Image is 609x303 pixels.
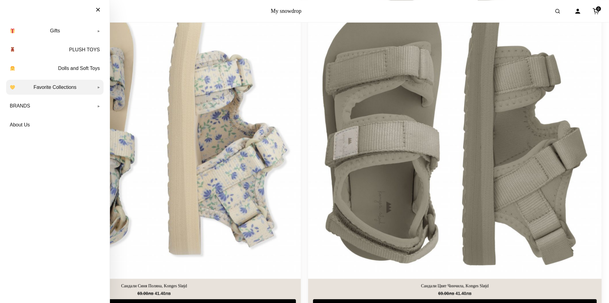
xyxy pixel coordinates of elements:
span: 69.00 [438,291,454,296]
a: BRANDS [6,98,104,114]
img: 👧 [10,66,15,71]
a: PLUSH TOYS [6,42,104,57]
a: Favorite Collections [6,80,104,95]
a: Account [571,4,585,18]
span: 41.40 [155,291,171,296]
button: Open search [549,2,566,20]
span: лв [466,291,472,296]
span: лв [165,291,171,296]
a: Сандали Синя Поляна, Konges Sløjd [12,284,296,289]
a: My snowdrop [271,8,302,14]
a: Cart [589,4,603,18]
span: 0 [596,6,601,11]
img: 🧸 [10,47,15,52]
span: лв [449,291,454,296]
span: 69.00 [137,291,154,296]
a: Dolls and Soft Toys [6,61,104,76]
img: 🎁 [10,28,15,33]
a: Gifts [6,23,104,38]
img: 💛 [10,85,15,90]
a: Сандали Цвят Чинчила, Konges Sløjd [313,284,597,289]
span: лв [148,291,154,296]
button: Close menu [89,3,107,16]
span: 41.40 [455,291,472,296]
a: About Us [6,117,104,133]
